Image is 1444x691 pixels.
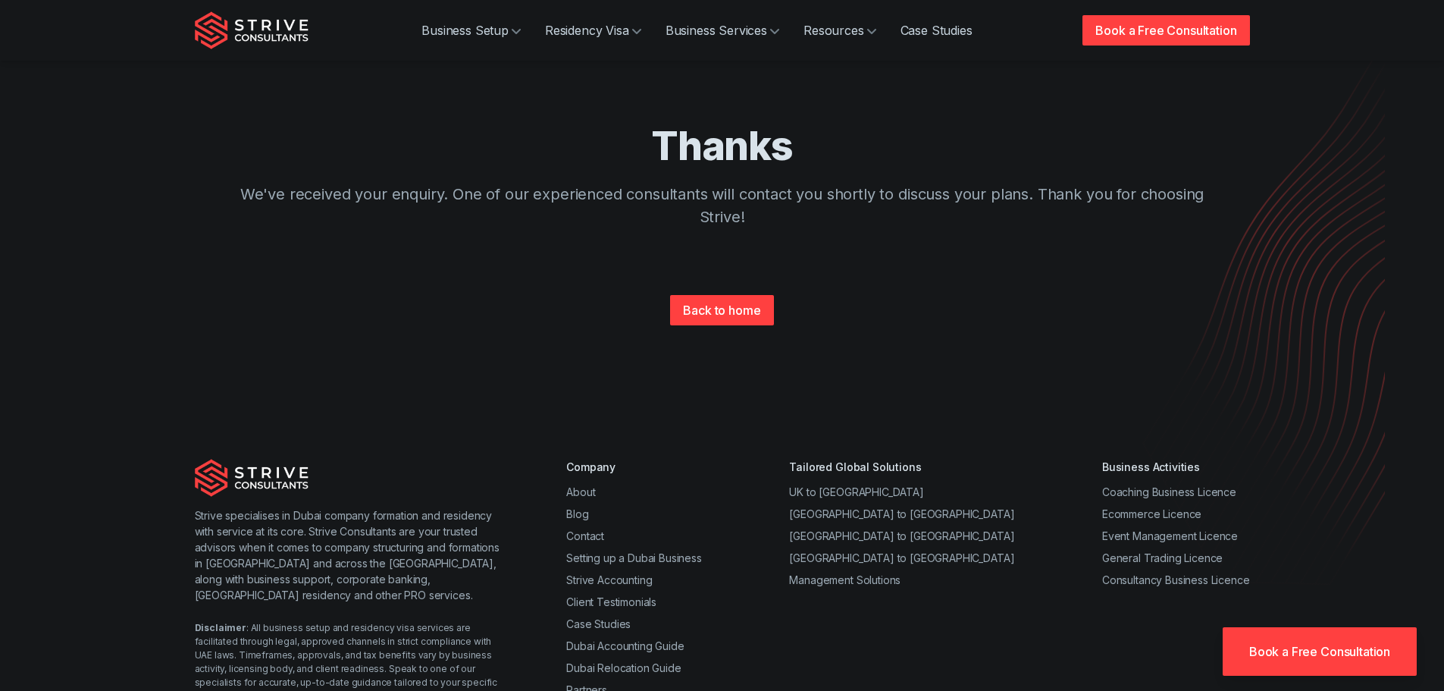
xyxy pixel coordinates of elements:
[1102,529,1238,542] a: Event Management Licence
[1102,507,1201,520] a: Ecommerce Licence
[789,529,1014,542] a: [GEOGRAPHIC_DATA] to [GEOGRAPHIC_DATA]
[195,622,246,633] strong: Disclaimer
[566,507,588,520] a: Blog
[566,551,702,564] a: Setting up a Dubai Business
[1082,15,1249,46] a: Book a Free Consultation
[1102,551,1223,564] a: General Trading Licence
[195,507,506,603] p: Strive specialises in Dubai company formation and residency with service at its core. Strive Cons...
[789,459,1014,475] div: Tailored Global Solutions
[566,661,681,674] a: Dubai Relocation Guide
[566,639,684,652] a: Dubai Accounting Guide
[566,529,604,542] a: Contact
[653,15,791,46] a: Business Services
[789,551,1014,564] a: [GEOGRAPHIC_DATA] to [GEOGRAPHIC_DATA]
[888,15,985,46] a: Case Studies
[409,15,533,46] a: Business Setup
[195,459,309,497] img: Strive Consultants
[566,595,656,608] a: Client Testimonials
[237,121,1208,171] h1: Thanks
[237,183,1208,228] p: We've received your enquiry. One of our experienced consultants will contact you shortly to discu...
[1102,459,1250,475] div: Business Activities
[791,15,888,46] a: Resources
[789,573,901,586] a: Management Solutions
[1102,573,1250,586] a: Consultancy Business Licence
[566,617,631,630] a: Case Studies
[670,295,773,325] a: Back to home
[1223,627,1417,676] a: Book a Free Consultation
[1102,485,1236,498] a: Coaching Business Licence
[566,459,702,475] div: Company
[789,507,1014,520] a: [GEOGRAPHIC_DATA] to [GEOGRAPHIC_DATA]
[195,11,309,49] img: Strive Consultants
[566,573,652,586] a: Strive Accounting
[566,485,595,498] a: About
[789,485,923,498] a: UK to [GEOGRAPHIC_DATA]
[533,15,653,46] a: Residency Visa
